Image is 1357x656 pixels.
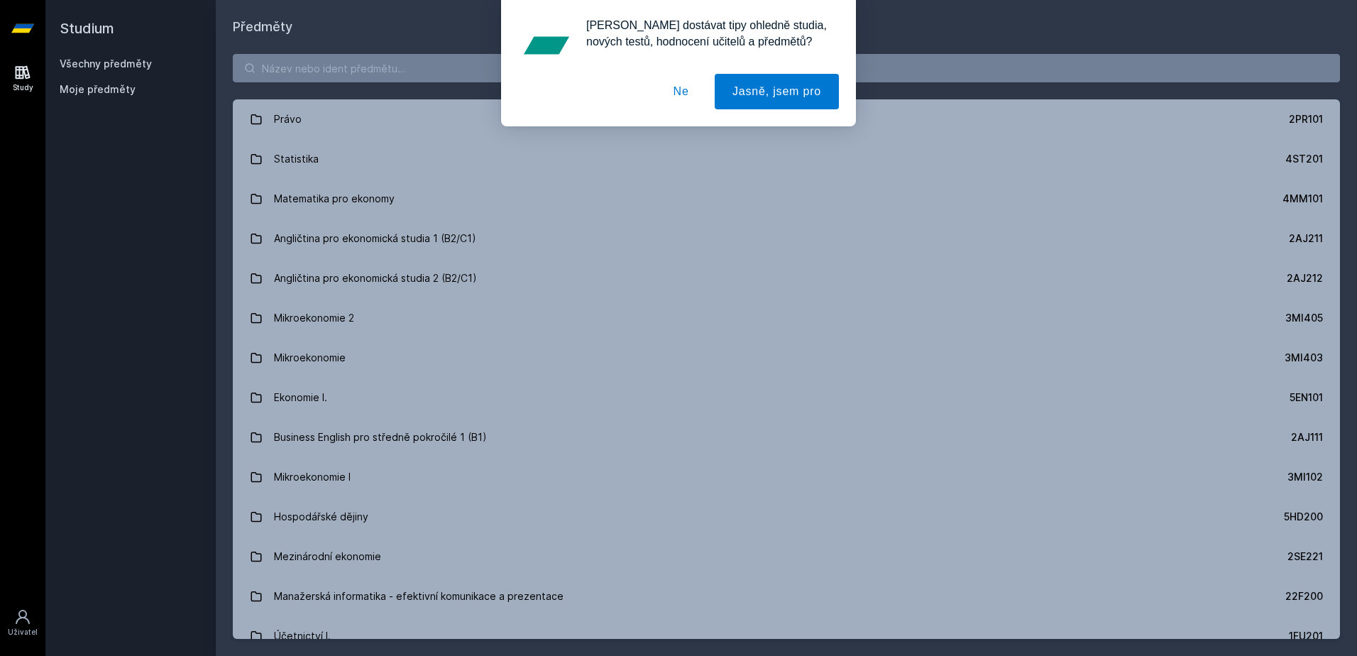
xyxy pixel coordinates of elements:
div: Manažerská informatika - efektivní komunikace a prezentace [274,582,564,611]
div: Angličtina pro ekonomická studia 2 (B2/C1) [274,264,477,293]
a: Mikroekonomie 2 3MI405 [233,298,1340,338]
a: Matematika pro ekonomy 4MM101 [233,179,1340,219]
div: 2AJ211 [1289,231,1323,246]
div: 5EN101 [1290,390,1323,405]
div: 4ST201 [1285,152,1323,166]
a: Ekonomie I. 5EN101 [233,378,1340,417]
div: 3MI405 [1285,311,1323,325]
button: Jasně, jsem pro [715,74,839,109]
div: Mezinárodní ekonomie [274,542,381,571]
div: Angličtina pro ekonomická studia 1 (B2/C1) [274,224,476,253]
div: Matematika pro ekonomy [274,185,395,213]
a: Angličtina pro ekonomická studia 1 (B2/C1) 2AJ211 [233,219,1340,258]
button: Ne [656,74,707,109]
a: Angličtina pro ekonomická studia 2 (B2/C1) 2AJ212 [233,258,1340,298]
a: Mikroekonomie 3MI403 [233,338,1340,378]
div: Mikroekonomie I [274,463,351,491]
div: 2SE221 [1287,550,1323,564]
div: 4MM101 [1282,192,1323,206]
a: Manažerská informatika - efektivní komunikace a prezentace 22F200 [233,576,1340,616]
div: 3MI102 [1287,470,1323,484]
a: Uživatel [3,601,43,645]
div: [PERSON_NAME] dostávat tipy ohledně studia, nových testů, hodnocení učitelů a předmětů? [575,17,839,50]
div: 2AJ111 [1291,430,1323,444]
div: 22F200 [1285,589,1323,603]
div: Uživatel [8,627,38,638]
a: Statistika 4ST201 [233,139,1340,179]
div: Hospodářské dějiny [274,503,368,531]
div: Účetnictví I. [274,622,331,650]
div: 2AJ212 [1287,271,1323,285]
div: Business English pro středně pokročilé 1 (B1) [274,423,487,452]
div: 3MI403 [1285,351,1323,365]
div: Mikroekonomie 2 [274,304,354,332]
a: Hospodářské dějiny 5HD200 [233,497,1340,537]
a: Mezinárodní ekonomie 2SE221 [233,537,1340,576]
div: 1FU201 [1289,629,1323,643]
a: Business English pro středně pokročilé 1 (B1) 2AJ111 [233,417,1340,457]
div: 5HD200 [1284,510,1323,524]
a: Mikroekonomie I 3MI102 [233,457,1340,497]
div: Mikroekonomie [274,344,346,372]
div: Statistika [274,145,319,173]
img: notification icon [518,17,575,74]
div: Ekonomie I. [274,383,327,412]
a: Účetnictví I. 1FU201 [233,616,1340,656]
